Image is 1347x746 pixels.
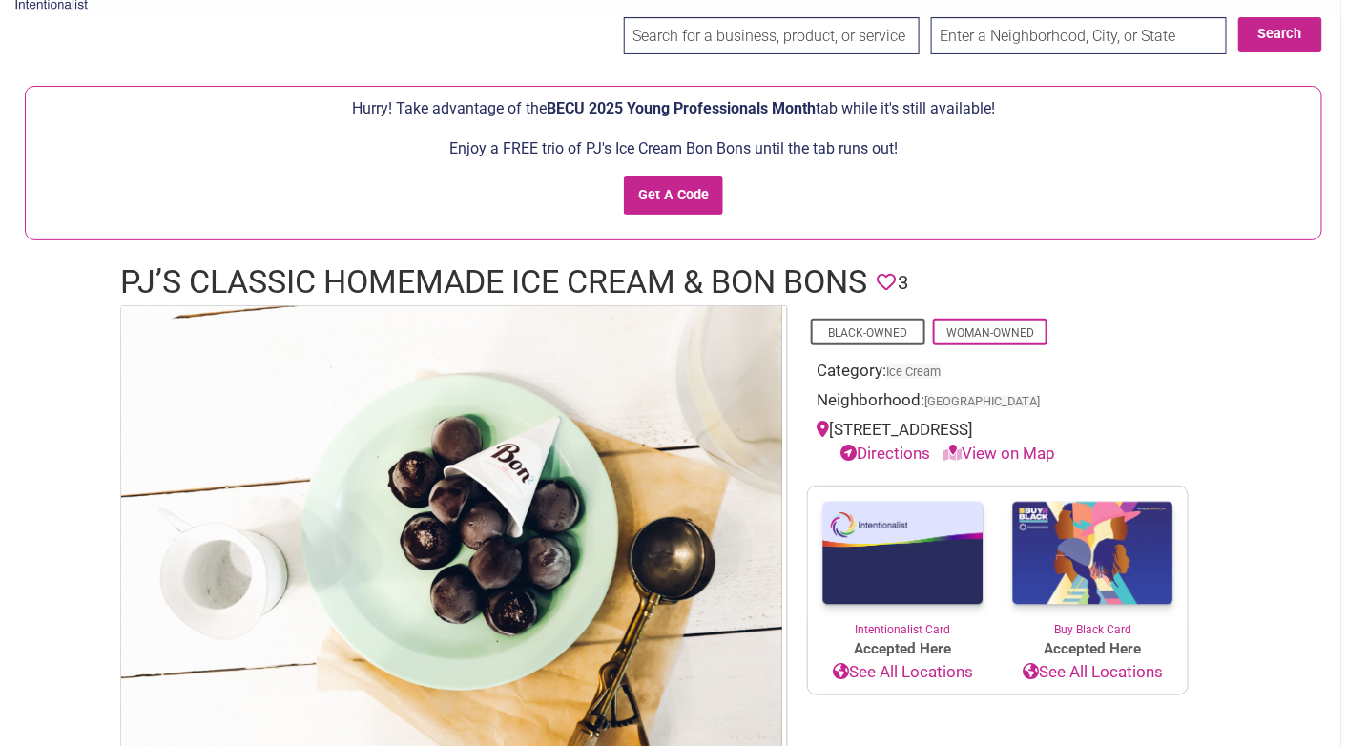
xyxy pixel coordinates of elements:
[998,638,1188,660] span: Accepted Here
[924,396,1040,408] span: [GEOGRAPHIC_DATA]
[1238,17,1322,52] button: Search
[998,660,1188,685] a: See All Locations
[547,99,816,117] span: BECU 2025 Young Professionals Month
[998,487,1188,639] a: Buy Black Card
[817,388,1179,418] div: Neighborhood:
[120,259,867,305] h1: PJ’s Classic Homemade Ice Cream & Bon Bons
[808,487,998,638] a: Intentionalist Card
[817,418,1179,466] div: [STREET_ADDRESS]
[817,359,1179,388] div: Category:
[808,660,998,685] a: See All Locations
[35,136,1312,161] p: Enjoy a FREE trio of PJ's Ice Cream Bon Bons until the tab runs out!
[946,326,1034,340] a: Woman-Owned
[898,268,908,298] span: 3
[808,638,998,660] span: Accepted Here
[998,487,1188,622] img: Buy Black Card
[808,487,998,621] img: Intentionalist Card
[624,17,920,54] input: Search for a business, product, or service
[943,444,1055,463] a: View on Map
[931,17,1227,54] input: Enter a Neighborhood, City, or State
[624,176,724,216] input: Get A Code
[829,326,908,340] a: Black-Owned
[35,96,1312,121] p: Hurry! Take advantage of the tab while it's still available!
[886,364,941,379] a: Ice Cream
[840,444,930,463] a: Directions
